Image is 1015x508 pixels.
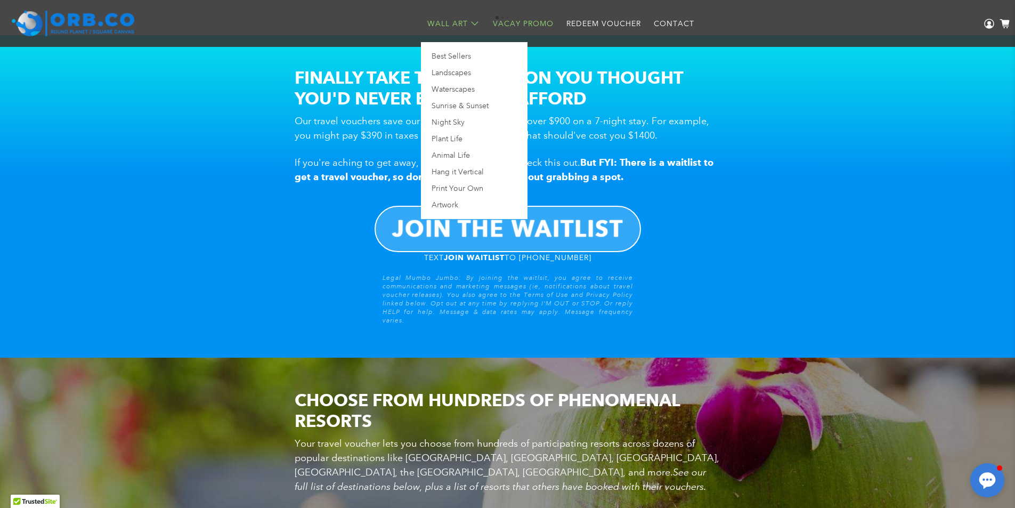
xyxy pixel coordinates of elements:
[427,133,522,150] a: Plant Life
[421,10,486,38] a: Wall Art
[295,157,713,183] span: If you're aching to get away, you'd be crazy to not check this out.
[970,463,1004,497] button: Open chat window
[427,166,522,183] a: Hang it Vertical
[424,252,591,262] a: TEXTJOIN WAITLISTTO [PHONE_NUMBER]
[427,67,522,84] a: Landscapes
[383,274,633,325] em: Legal Mumbo Jumbo: By joining the waitlsit, you agree to receive communications and marketing mes...
[427,150,522,166] a: Animal Life
[427,199,522,211] a: Artwork
[560,10,647,38] a: Redeem Voucher
[427,100,522,117] a: Sunrise & Sunset
[427,51,522,67] a: Best Sellers
[392,215,623,243] b: JOIN THE WAITLIST
[295,157,713,183] strong: But FYI: There is a waitlist to get a travel voucher, so don't leave this page without grabbing a...
[647,10,701,38] a: Contact
[295,390,721,431] h2: CHOOSE FROM HUNDREDS OF PHENOMENAL RESORTS
[375,206,641,252] a: JOIN THE WAITLIST
[427,117,522,133] a: Night Sky
[427,183,522,199] a: Print Your Own
[444,253,505,262] strong: JOIN WAITLIST
[295,438,719,493] span: Your travel voucher lets you choose from hundreds of participating resorts across dozens of popul...
[295,466,707,493] em: See our full list of destinations below, plus a list of resorts that others have booked with thei...
[295,67,721,109] h2: FINALLY TAKE THAT VACATION YOU THOUGHT YOU'D NEVER BE ABLE TO AFFORD
[486,10,560,38] a: Vacay Promo
[295,115,709,141] span: Our travel vouchers save our customers, on average, over $900 on a 7-night stay. For example, you...
[427,84,522,100] a: Waterscapes
[424,253,591,262] span: TEXT TO [PHONE_NUMBER]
